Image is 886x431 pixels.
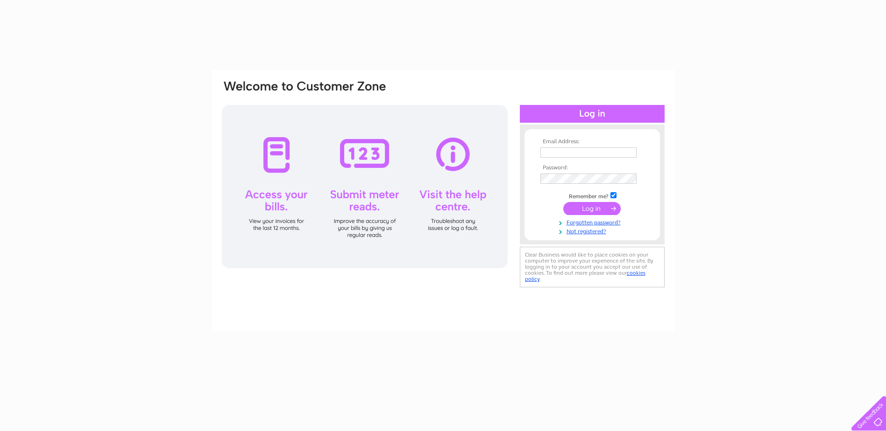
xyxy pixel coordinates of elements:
[540,226,646,235] a: Not registered?
[540,217,646,226] a: Forgotten password?
[538,191,646,200] td: Remember me?
[525,270,645,282] a: cookies policy
[538,139,646,145] th: Email Address:
[520,247,665,287] div: Clear Business would like to place cookies on your computer to improve your experience of the sit...
[563,202,621,215] input: Submit
[538,165,646,171] th: Password:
